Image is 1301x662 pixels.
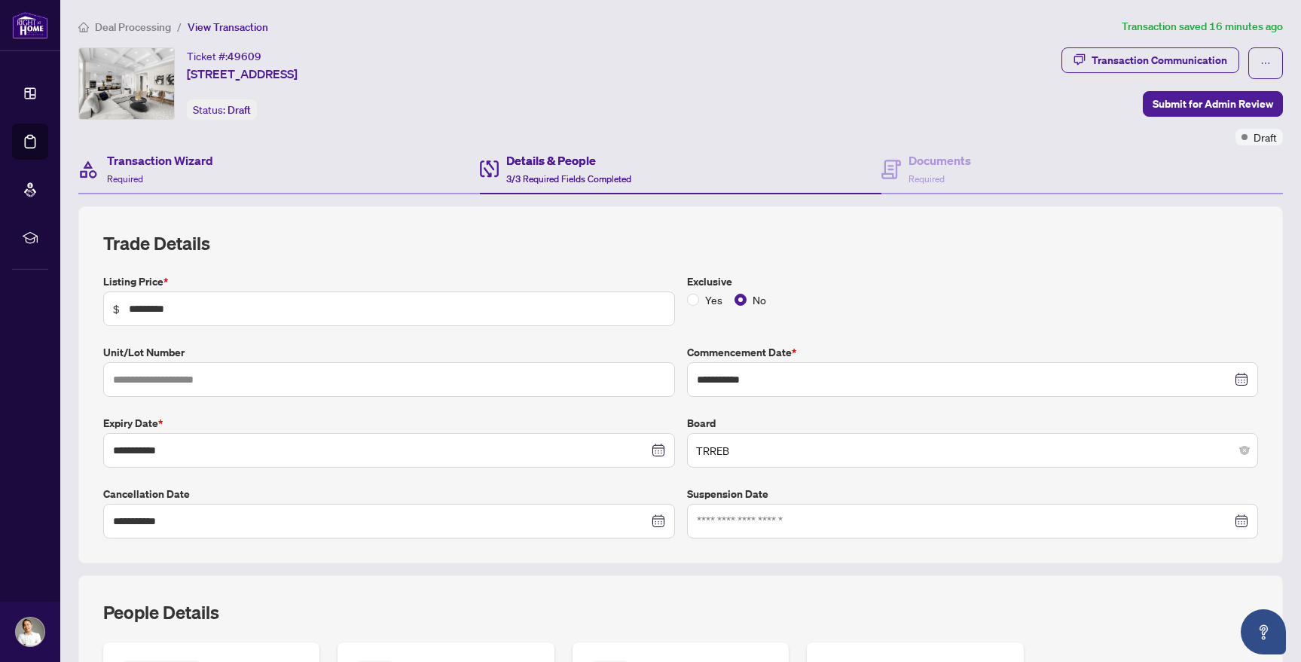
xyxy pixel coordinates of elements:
[113,300,120,317] span: $
[506,151,631,169] h4: Details & People
[1254,129,1277,145] span: Draft
[909,151,971,169] h4: Documents
[687,415,1259,432] label: Board
[79,48,174,119] img: IMG-C12355656_1.jpg
[687,273,1259,290] label: Exclusive
[188,20,268,34] span: View Transaction
[1122,18,1283,35] article: Transaction saved 16 minutes ago
[177,18,182,35] li: /
[696,436,1250,465] span: TRREB
[687,486,1259,502] label: Suspension Date
[16,618,44,646] img: Profile Icon
[103,415,675,432] label: Expiry Date
[103,600,219,624] h2: People Details
[1143,91,1283,117] button: Submit for Admin Review
[1240,446,1249,455] span: close-circle
[506,173,631,185] span: 3/3 Required Fields Completed
[1241,609,1286,654] button: Open asap
[78,22,89,32] span: home
[187,65,298,83] span: [STREET_ADDRESS]
[103,344,675,361] label: Unit/Lot Number
[747,291,772,308] span: No
[1153,92,1273,116] span: Submit for Admin Review
[228,103,251,117] span: Draft
[95,20,171,34] span: Deal Processing
[1061,47,1239,73] button: Transaction Communication
[699,291,728,308] span: Yes
[909,173,945,185] span: Required
[187,99,257,120] div: Status:
[12,11,48,39] img: logo
[687,344,1259,361] label: Commencement Date
[187,47,261,65] div: Ticket #:
[107,151,213,169] h4: Transaction Wizard
[1092,48,1227,72] div: Transaction Communication
[1260,58,1271,69] span: ellipsis
[107,173,143,185] span: Required
[103,273,675,290] label: Listing Price
[103,231,1258,255] h2: Trade Details
[103,486,675,502] label: Cancellation Date
[228,50,261,63] span: 49609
